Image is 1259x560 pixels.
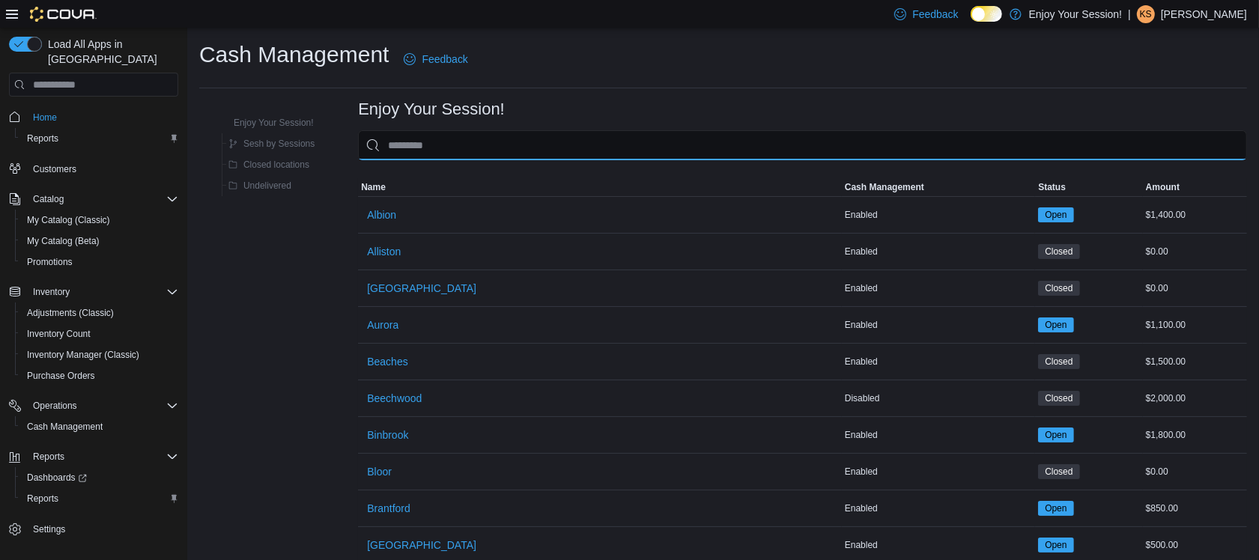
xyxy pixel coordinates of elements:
[1038,317,1073,332] span: Open
[27,520,178,538] span: Settings
[3,281,184,302] button: Inventory
[1143,279,1247,297] div: $0.00
[842,206,1035,224] div: Enabled
[234,117,314,129] span: Enjoy Your Session!
[358,130,1247,160] input: This is a search bar. As you type, the results lower in the page will automatically filter.
[15,302,184,323] button: Adjustments (Classic)
[33,193,64,205] span: Catalog
[1045,465,1073,478] span: Closed
[27,421,103,433] span: Cash Management
[1038,427,1073,442] span: Open
[367,501,410,516] span: Brantford
[1045,428,1067,442] span: Open
[842,279,1035,297] div: Enabled
[1045,538,1067,552] span: Open
[15,231,184,252] button: My Catalog (Beta)
[21,211,178,229] span: My Catalog (Classic)
[21,130,178,147] span: Reports
[1143,426,1247,444] div: $1,800.00
[1045,392,1073,405] span: Closed
[842,463,1035,481] div: Enabled
[367,354,407,369] span: Beaches
[1143,206,1247,224] div: $1,400.00
[3,158,184,180] button: Customers
[842,353,1035,371] div: Enabled
[361,420,414,450] button: Binbrook
[361,383,428,413] button: Beechwood
[27,190,70,208] button: Catalog
[842,536,1035,554] div: Enabled
[15,416,184,437] button: Cash Management
[361,200,402,230] button: Albion
[21,253,178,271] span: Promotions
[27,328,91,340] span: Inventory Count
[1045,208,1067,222] span: Open
[845,181,924,193] span: Cash Management
[1140,5,1152,23] span: KS
[42,37,178,67] span: Load All Apps in [GEOGRAPHIC_DATA]
[27,493,58,505] span: Reports
[367,281,476,296] span: [GEOGRAPHIC_DATA]
[1143,353,1247,371] div: $1,500.00
[1045,281,1073,295] span: Closed
[21,325,97,343] a: Inventory Count
[21,418,109,436] a: Cash Management
[33,523,65,535] span: Settings
[1038,464,1079,479] span: Closed
[971,6,1002,22] input: Dark Mode
[1035,178,1142,196] button: Status
[15,128,184,149] button: Reports
[21,253,79,271] a: Promotions
[33,400,77,412] span: Operations
[1143,389,1247,407] div: $2,000.00
[1143,536,1247,554] div: $500.00
[27,109,63,127] a: Home
[21,367,178,385] span: Purchase Orders
[27,283,76,301] button: Inventory
[15,252,184,273] button: Promotions
[27,190,178,208] span: Catalog
[361,457,398,487] button: Bloor
[1038,391,1079,406] span: Closed
[3,189,184,210] button: Catalog
[3,518,184,540] button: Settings
[1045,355,1073,368] span: Closed
[21,325,178,343] span: Inventory Count
[222,156,315,174] button: Closed locations
[842,499,1035,517] div: Enabled
[27,397,178,415] span: Operations
[21,367,101,385] a: Purchase Orders
[361,310,404,340] button: Aurora
[842,316,1035,334] div: Enabled
[27,159,178,178] span: Customers
[15,210,184,231] button: My Catalog (Classic)
[1143,243,1247,261] div: $0.00
[912,7,958,22] span: Feedback
[21,418,178,436] span: Cash Management
[15,323,184,344] button: Inventory Count
[21,346,145,364] a: Inventory Manager (Classic)
[361,237,407,267] button: Alliston
[21,490,178,508] span: Reports
[1038,501,1073,516] span: Open
[27,107,178,126] span: Home
[33,163,76,175] span: Customers
[213,114,320,132] button: Enjoy Your Session!
[27,349,139,361] span: Inventory Manager (Classic)
[1038,281,1079,296] span: Closed
[842,426,1035,444] div: Enabled
[21,232,178,250] span: My Catalog (Beta)
[361,181,386,193] span: Name
[361,347,413,377] button: Beaches
[1038,244,1079,259] span: Closed
[1045,502,1067,515] span: Open
[1038,181,1066,193] span: Status
[1137,5,1155,23] div: Kylee Sundin-Turk
[21,304,120,322] a: Adjustments (Classic)
[27,283,178,301] span: Inventory
[1038,207,1073,222] span: Open
[422,52,467,67] span: Feedback
[21,130,64,147] a: Reports
[358,100,505,118] h3: Enjoy Your Session!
